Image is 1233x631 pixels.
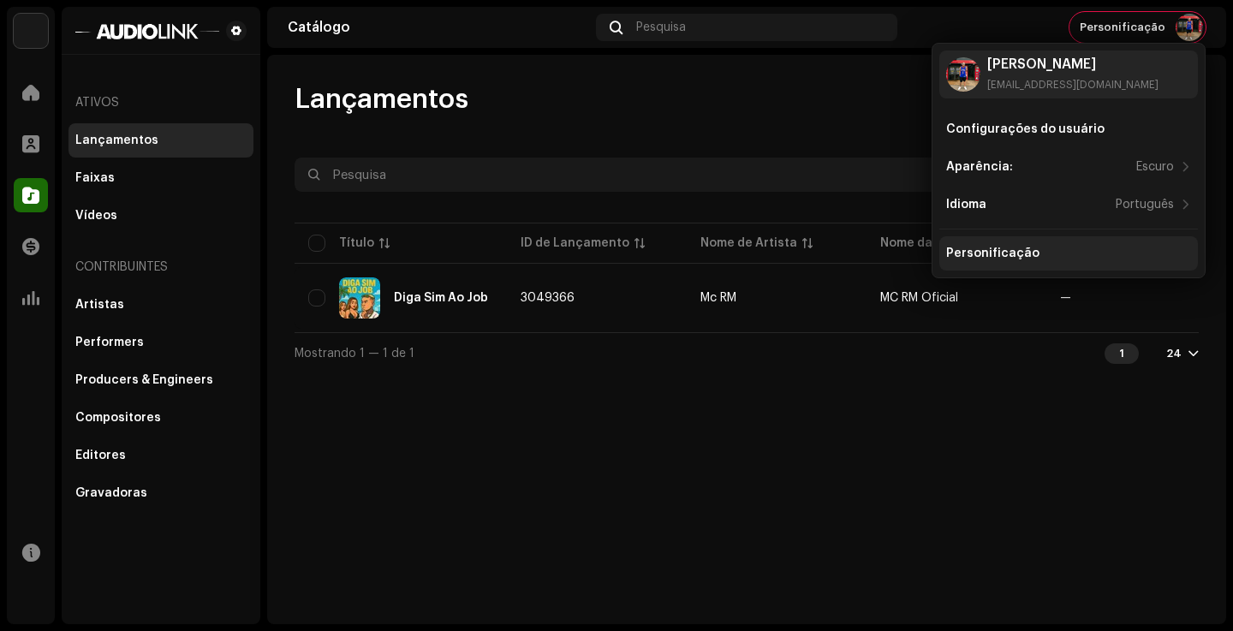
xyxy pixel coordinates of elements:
[75,134,158,147] div: Lançamentos
[68,325,253,360] re-m-nav-item: Performers
[521,235,629,252] div: ID de Lançamento
[939,236,1198,271] re-m-nav-item: Personificação
[75,21,219,41] img: 1601779f-85bc-4fc7-87b8-abcd1ae7544a
[1105,343,1139,364] div: 1
[288,21,589,34] div: Catálogo
[1166,347,1182,360] div: 24
[946,57,980,92] img: 345de1a3-5af6-4b72-9bcd-2f3f8f6c8bd8
[68,363,253,397] re-m-nav-item: Producers & Engineers
[68,82,253,123] re-a-nav-header: Ativos
[946,122,1105,136] div: Configurações do usuário
[295,82,468,116] span: Lançamentos
[75,373,213,387] div: Producers & Engineers
[75,449,126,462] div: Editores
[68,199,253,233] re-m-nav-item: Vídeos
[1060,292,1071,304] span: —
[75,298,124,312] div: Artistas
[700,235,797,252] div: Nome de Artista
[700,292,736,304] div: Mc RM
[68,161,253,195] re-m-nav-item: Faixas
[295,348,414,360] span: Mostrando 1 — 1 de 1
[68,476,253,510] re-m-nav-item: Gravadoras
[75,171,115,185] div: Faixas
[946,198,986,211] div: Idioma
[295,158,1021,192] input: Pesquisa
[700,292,853,304] span: Mc RM
[394,292,488,304] div: Diga Sim Ao Job
[939,188,1198,222] re-m-nav-item: Idioma
[1136,160,1174,174] div: Escuro
[68,438,253,473] re-m-nav-item: Editores
[987,57,1159,71] div: [PERSON_NAME]
[75,336,144,349] div: Performers
[339,235,374,252] div: Título
[68,247,253,288] re-a-nav-header: Contribuintes
[1176,14,1203,41] img: 345de1a3-5af6-4b72-9bcd-2f3f8f6c8bd8
[946,160,1013,174] div: Aparência:
[880,235,1000,252] div: Nome da Gravadora
[880,292,958,304] span: MC RM Oficial
[987,78,1159,92] div: [EMAIL_ADDRESS][DOMAIN_NAME]
[75,486,147,500] div: Gravadoras
[75,411,161,425] div: Compositores
[636,21,686,34] span: Pesquisa
[939,112,1198,146] re-m-nav-item: Configurações do usuário
[339,277,380,318] img: 576fcdfd-fe38-442b-94f2-e03736272776
[14,14,48,48] img: 730b9dfe-18b5-4111-b483-f30b0c182d82
[1080,21,1165,34] span: Personificação
[68,401,253,435] re-m-nav-item: Compositores
[68,288,253,322] re-m-nav-item: Artistas
[68,123,253,158] re-m-nav-item: Lançamentos
[939,150,1198,184] re-m-nav-item: Aparência:
[75,209,117,223] div: Vídeos
[521,292,575,304] span: 3049366
[1116,198,1174,211] div: Português
[946,247,1039,260] div: Personificação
